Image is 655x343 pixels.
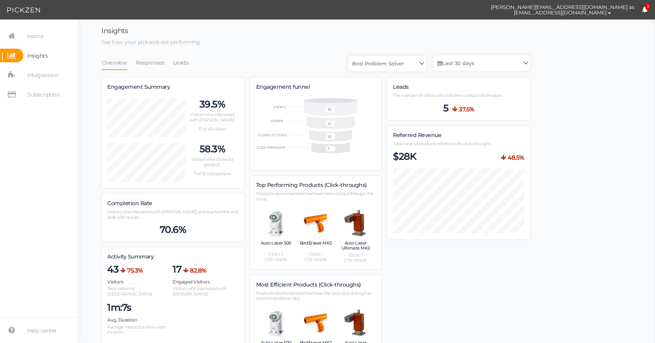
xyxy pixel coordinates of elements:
li: Overview [101,55,135,70]
p: 58.3% [186,143,239,155]
span: Activity Summary [107,253,154,260]
button: [PERSON_NAME][EMAIL_ADDRESS][DOMAIN_NAME] as [EMAIL_ADDRESS][DOMAIN_NAME] [483,0,642,19]
span: [PERSON_NAME][EMAIL_ADDRESS][DOMAIN_NAME] as [491,4,634,10]
span: Home [27,30,43,42]
span: Visitors [107,279,123,285]
text: 43 [327,107,331,111]
span: Top Performing Products (Click-throughs) [256,181,367,188]
img: Pickzen logo [7,5,40,15]
b: 37.5% [459,106,474,113]
span: Help center [27,324,57,337]
p: 17 of 43 visitors [186,127,239,132]
span: Referred Revenue [393,132,441,139]
h4: Auto Laser Ultimate MK2 [338,241,374,250]
li: Leads [173,55,197,70]
span: 70.6% [160,224,186,236]
b: 48.5% [508,154,524,161]
span: Engagement funnel [256,83,310,90]
text: 17 [327,122,331,126]
p: 39.5% [186,99,239,110]
span: [EMAIL_ADDRESS][DOMAIN_NAME] [514,9,607,16]
text: STARTS [271,119,283,123]
span: Visitors who interacted with [PERSON_NAME] and reached the end slide with results. [107,209,238,220]
span: Products recommended that have been clicked through the most. [256,191,374,202]
h4: Auto Laser 500 [261,241,291,249]
span: Completion Rate [107,200,152,207]
span: Engaged Visitors [173,279,209,285]
p: 7 of 12 completions [186,171,239,177]
img: a4f8c230212a40d8b278f3fb126f1c3f [470,3,483,17]
span: Clicks: 1 CTR: 100.0% [304,252,327,263]
span: Visitors who interacted with [PERSON_NAME]. [189,112,235,123]
span: Total value of products referred with click-throughs. [393,141,491,146]
span: Average interaction time with Pickzen. [107,324,165,335]
span: 1m:7s [107,302,131,313]
span: Total visitors to [GEOGRAPHIC_DATA]. [107,286,152,297]
span: Clicks: 1 CTR: 100.0% [344,253,367,264]
label: Leads [393,84,409,91]
span: Products recommended that have the best click-through to recommendation ratio. [256,290,372,301]
span: See how your pickzens are performing [101,39,200,46]
h4: BirdEraser MK2 [300,241,332,249]
span: Subscription [27,88,60,101]
span: Visitors who interacted with [PERSON_NAME]. [173,286,226,297]
span: 43 [107,264,119,275]
li: Responses [135,55,173,70]
a: Leads [173,55,189,70]
span: Visitors who clicked a product. [191,157,233,167]
h4: Avg. Duration [107,317,173,322]
a: Last 30 days [434,55,530,71]
span: Insights [27,49,48,62]
span: 17 [173,264,181,275]
b: 75.3% [127,267,143,274]
span: Clicks: 2 CTR: 100.0% [265,252,287,263]
text: 12 [327,135,331,139]
text: VIEWS [273,105,286,109]
text: COMPLETIONS [258,133,287,137]
span: $28K [393,151,416,162]
text: 7 [327,147,329,151]
span: 5 [443,102,449,114]
a: Responses [135,55,165,70]
span: 3 [645,4,651,10]
span: Most Efficient Products (Click-throughs) [256,281,361,288]
span: Insights [101,26,128,35]
span: Engagement Summary [107,83,170,90]
span: Integrations [27,69,58,81]
text: CLICK-THROUGHS [256,146,285,150]
b: 82.8% [190,267,207,274]
span: The number of visitors who left their contact information. [393,93,502,98]
a: Overview [101,55,127,70]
